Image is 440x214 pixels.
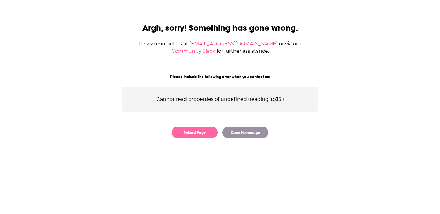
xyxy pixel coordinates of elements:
a: [EMAIL_ADDRESS][DOMAIN_NAME] [189,41,278,47]
div: Please include the following error when you contact us: [122,74,318,79]
div: Cannot read properties of undefined (reading 'toJS') [122,87,318,112]
button: Reload Page [172,127,218,138]
a: Community Slack [171,48,215,54]
div: Please contact us at or via our for further assistance. [122,40,318,55]
h2: Argh, sorry! Something has gone wrong. [122,23,318,33]
button: Open Homepage [222,127,268,138]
